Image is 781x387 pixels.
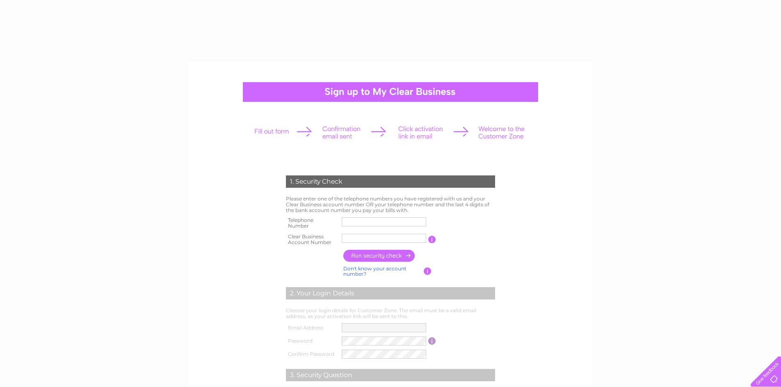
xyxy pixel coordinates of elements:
[428,337,436,345] input: Information
[428,236,436,243] input: Information
[286,287,495,299] div: 2. Your Login Details
[284,231,340,248] th: Clear Business Account Number
[286,175,495,188] div: 1. Security Check
[284,321,340,334] th: Email Address
[284,306,497,321] td: Choose your login details for Customer Zone. The email must be a valid email address, as your act...
[343,265,406,277] a: Don't know your account number?
[284,194,497,215] td: Please enter one of the telephone numbers you have registered with us and your Clear Business acc...
[284,348,340,361] th: Confirm Password
[286,369,495,381] div: 3. Security Question
[284,215,340,231] th: Telephone Number
[424,267,432,275] input: Information
[284,334,340,348] th: Password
